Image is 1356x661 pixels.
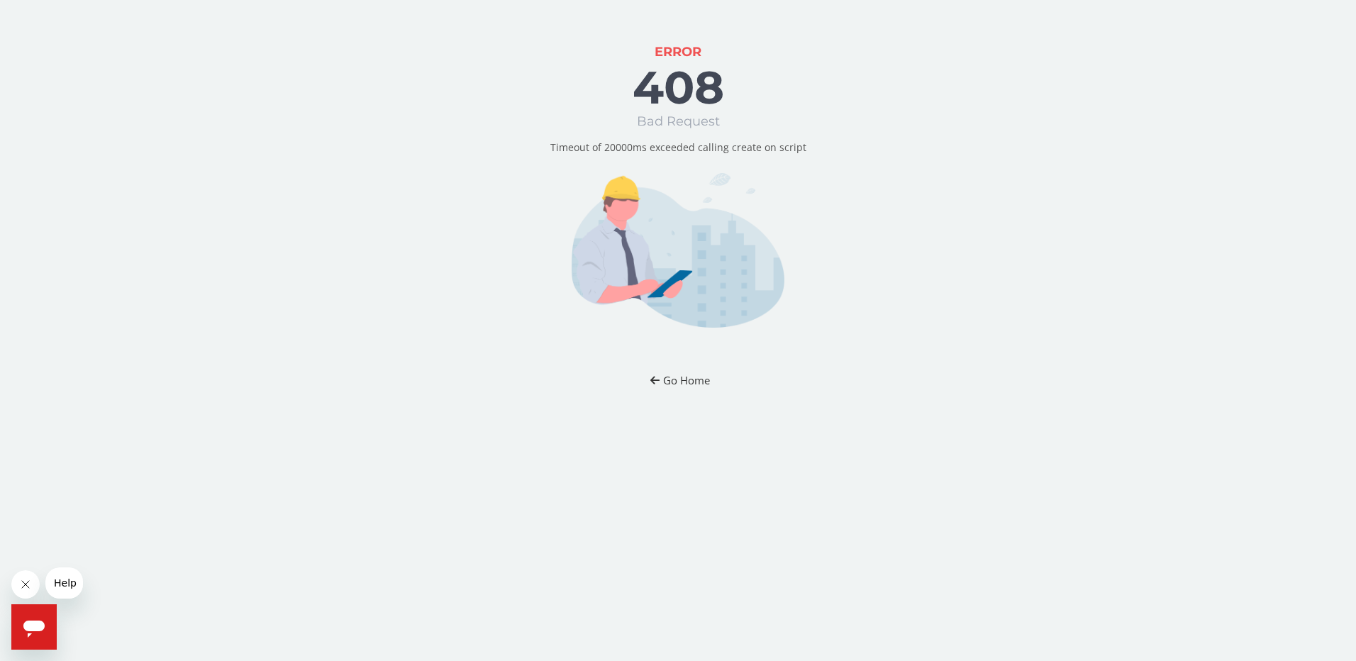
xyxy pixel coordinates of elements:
[550,140,806,155] p: Timeout of 20000ms exceeded calling create on script
[11,570,40,599] iframe: Close message
[637,367,720,394] button: Go Home
[655,45,701,60] h1: ERROR
[633,62,724,112] h1: 408
[11,604,57,650] iframe: Button to launch messaging window
[637,115,720,129] h1: Bad Request
[45,567,83,599] iframe: Message from company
